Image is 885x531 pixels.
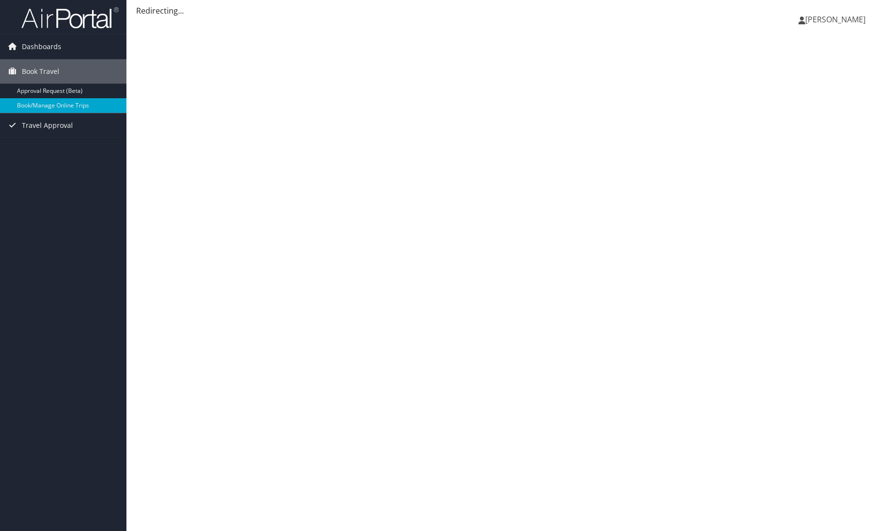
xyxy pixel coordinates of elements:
[22,113,73,138] span: Travel Approval
[22,59,59,84] span: Book Travel
[22,35,61,59] span: Dashboards
[21,6,119,29] img: airportal-logo.png
[136,5,875,17] div: Redirecting...
[798,5,875,34] a: [PERSON_NAME]
[805,14,866,25] span: [PERSON_NAME]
